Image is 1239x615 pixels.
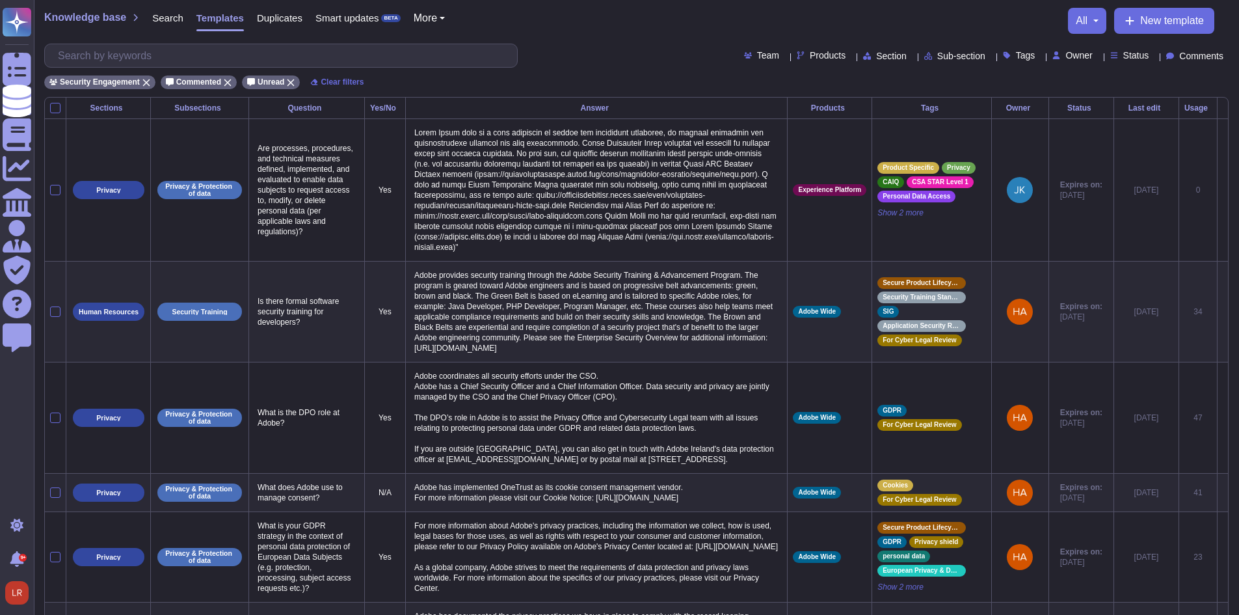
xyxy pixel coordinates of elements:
[1054,104,1108,112] div: Status
[876,51,907,61] span: Section
[883,407,901,414] span: GDPR
[810,51,846,60] span: Products
[315,13,379,23] span: Smart updates
[152,13,183,23] span: Search
[883,553,925,560] span: personal data
[1119,487,1173,498] div: [DATE]
[1119,104,1173,112] div: Last edit
[1184,552,1212,562] div: 23
[60,78,140,86] span: Security Engagement
[883,165,934,171] span: Product Specific
[254,517,359,597] p: What is your GDPR strategy in the context of personal data protection of European Data Subjects (...
[1007,405,1033,431] img: user
[414,13,437,23] span: More
[5,581,29,605] img: user
[254,293,359,331] p: Is there formal software security training for developers?
[79,308,139,316] p: Human Resources
[321,78,364,86] span: Clear filters
[254,479,359,506] p: What does Adobe use to manage consent?
[96,554,120,561] p: Privacy
[1184,307,1212,317] div: 34
[72,104,145,112] div: Sections
[414,13,446,23] button: More
[883,482,908,489] span: Cookies
[1114,8,1214,34] button: New template
[1065,51,1092,60] span: Owner
[96,489,120,497] p: Privacy
[1060,407,1102,418] span: Expires on:
[947,165,970,171] span: Privacy
[96,187,120,194] p: Privacy
[370,552,400,562] p: Yes
[411,267,782,357] p: Adobe provides security training through the Adobe Security Training & Advancement Program. The p...
[1060,418,1102,428] span: [DATE]
[1184,487,1212,498] div: 41
[1007,177,1033,203] img: user
[19,554,27,562] div: 9+
[883,280,961,286] span: Secure Product Lifecycle Standard
[1007,299,1033,325] img: user
[883,422,956,428] span: For Cyber Legal Review
[370,413,400,423] p: Yes
[1060,190,1102,200] span: [DATE]
[254,140,359,240] p: Are processes, procedures, and technical measures defined, implemented, and evaluated to enable d...
[1179,51,1223,61] span: Comments
[1060,180,1102,190] span: Expires on:
[196,13,244,23] span: Templates
[1007,544,1033,570] img: user
[883,308,894,315] span: SIG
[411,517,782,597] p: For more information about Adobe's privacy practices, including the information we collect, how i...
[162,183,237,197] p: Privacy & Protection of data
[883,179,899,185] span: CAIQ
[883,567,961,574] span: European Privacy & Data Protection
[1060,301,1102,312] span: Expires on:
[757,51,779,60] span: Team
[1060,557,1102,567] span: [DATE]
[883,525,961,531] span: Secure Product Lifecycle Standard
[883,294,961,301] span: Security Training Standard
[883,539,901,545] span: GDPR
[1076,16,1087,26] span: all
[937,51,985,61] span: Sub-section
[411,368,782,468] p: Adobe coordinates all security efforts under the CSO. Adobe has a Chief Security Officer and a Ch...
[877,208,986,218] span: Show 2 more
[793,104,866,112] div: Products
[1184,104,1212,112] div: Usage
[156,104,243,112] div: Subsections
[1119,552,1173,562] div: [DATE]
[1060,547,1102,557] span: Expires on:
[1076,16,1099,26] button: all
[798,187,861,193] span: Experience Platform
[1007,480,1033,506] img: user
[912,179,968,185] span: CSA STAR Level 1
[1119,185,1173,195] div: [DATE]
[877,582,986,592] span: Show 2 more
[1060,312,1102,322] span: [DATE]
[254,104,359,112] div: Question
[883,337,956,344] span: For Cyber Legal Review
[798,415,836,421] span: Adobe Wide
[1060,482,1102,493] span: Expires on:
[172,308,227,316] p: Security Training
[914,539,958,545] span: Privacy shield
[411,479,782,506] p: Adobe has implemented OneTrust as its cookie consent management vendor. For more information plea...
[176,78,221,86] span: Commented
[381,14,400,22] div: BETA
[1184,185,1212,195] div: 0
[254,404,359,431] p: What is the DPO role at Adobe?
[96,415,120,422] p: Privacy
[877,104,986,112] div: Tags
[1184,413,1212,423] div: 47
[370,487,400,498] p: N/A
[883,323,961,329] span: Application Security Roles and Responsibilities
[162,411,237,424] p: Privacy & Protection of data
[798,554,836,560] span: Adobe Wide
[258,78,284,86] span: Unread
[162,550,237,564] p: Privacy & Protection of data
[883,497,956,503] span: For Cyber Legal Review
[997,104,1043,112] div: Owner
[3,579,38,607] button: user
[411,124,782,256] p: Lorem Ipsum dolo si a cons adipiscin el seddoe tem incididunt utlaboree, do magnaal enimadmin ven...
[51,44,517,67] input: Search by keywords
[1123,51,1149,60] span: Status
